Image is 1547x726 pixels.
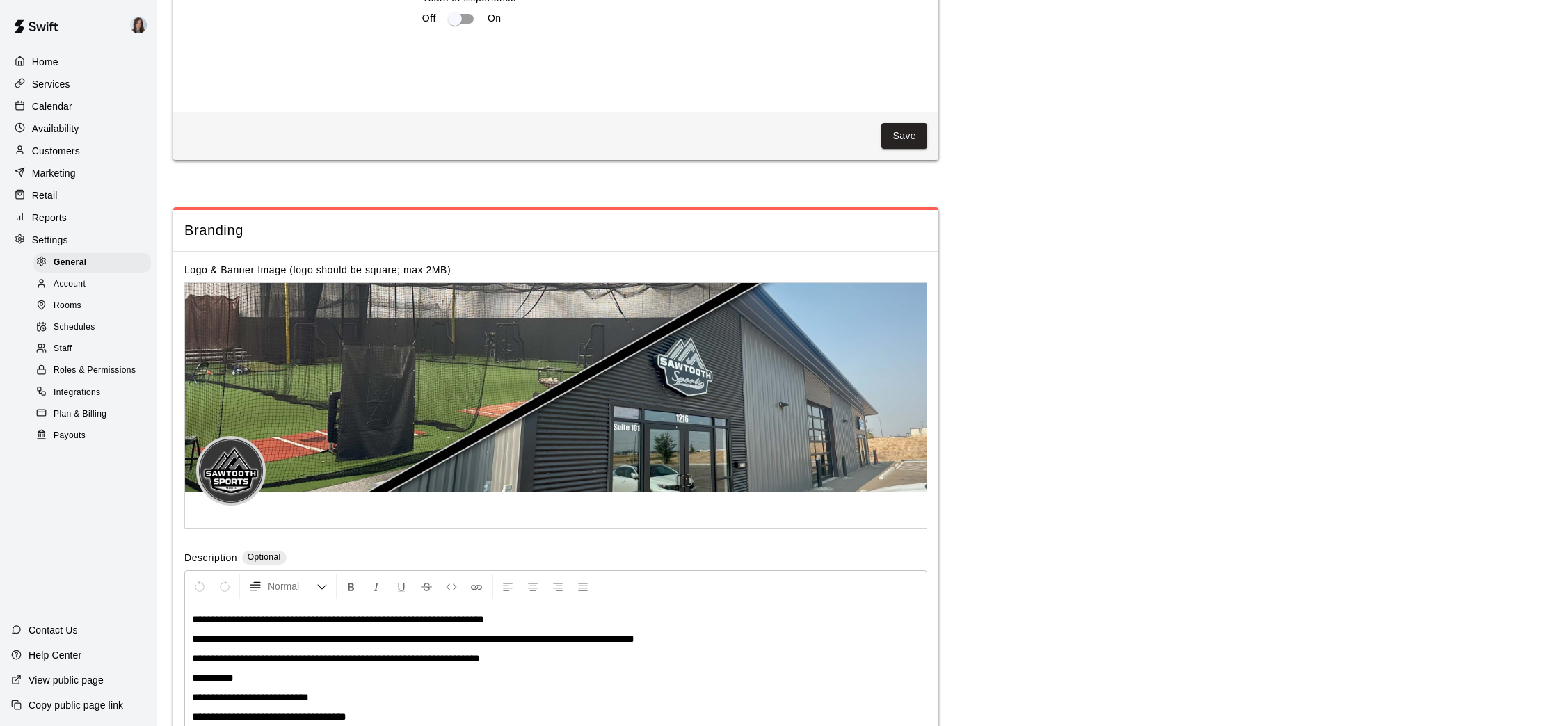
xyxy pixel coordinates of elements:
[11,140,145,161] a: Customers
[54,342,72,356] span: Staff
[32,144,80,158] p: Customers
[11,163,145,184] a: Marketing
[33,383,151,403] div: Integrations
[33,339,157,360] a: Staff
[440,574,463,599] button: Insert Code
[11,118,145,139] a: Availability
[11,51,145,72] a: Home
[54,364,136,378] span: Roles & Permissions
[184,264,451,275] label: Logo & Banner Image (logo should be square; max 2MB)
[390,574,413,599] button: Format Underline
[33,382,157,403] a: Integrations
[33,318,151,337] div: Schedules
[33,405,151,424] div: Plan & Billing
[33,253,151,273] div: General
[184,221,927,240] span: Branding
[521,574,545,599] button: Center Align
[213,574,237,599] button: Redo
[33,317,157,339] a: Schedules
[11,74,145,95] a: Services
[32,211,67,225] p: Reports
[32,77,70,91] p: Services
[29,673,104,687] p: View public page
[33,425,157,446] a: Payouts
[184,551,237,567] label: Description
[32,55,58,69] p: Home
[364,574,388,599] button: Format Italics
[33,360,157,382] a: Roles & Permissions
[54,429,86,443] span: Payouts
[29,648,81,662] p: Help Center
[488,11,502,26] p: On
[33,296,151,316] div: Rooms
[29,623,78,637] p: Contact Us
[130,17,147,33] img: Renee Ramos
[496,574,520,599] button: Left Align
[33,361,151,380] div: Roles & Permissions
[465,574,488,599] button: Insert Link
[415,574,438,599] button: Format Strikethrough
[127,11,157,39] div: Renee Ramos
[33,273,157,295] a: Account
[33,426,151,446] div: Payouts
[32,188,58,202] p: Retail
[32,122,79,136] p: Availability
[422,11,436,26] p: Off
[339,574,363,599] button: Format Bold
[54,277,86,291] span: Account
[33,252,157,273] a: General
[54,386,101,400] span: Integrations
[11,185,145,206] a: Retail
[33,275,151,294] div: Account
[32,233,68,247] p: Settings
[32,99,72,113] p: Calendar
[32,166,76,180] p: Marketing
[29,698,123,712] p: Copy public page link
[54,408,106,421] span: Plan & Billing
[546,574,570,599] button: Right Align
[54,256,87,270] span: General
[11,229,145,250] a: Settings
[188,574,211,599] button: Undo
[11,96,145,117] a: Calendar
[11,207,145,228] a: Reports
[54,321,95,334] span: Schedules
[33,339,151,359] div: Staff
[248,552,281,562] span: Optional
[54,299,81,313] span: Rooms
[571,574,595,599] button: Justify Align
[243,574,333,599] button: Formatting Options
[33,403,157,425] a: Plan & Billing
[881,123,927,149] button: Save
[268,579,316,593] span: Normal
[33,296,157,317] a: Rooms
